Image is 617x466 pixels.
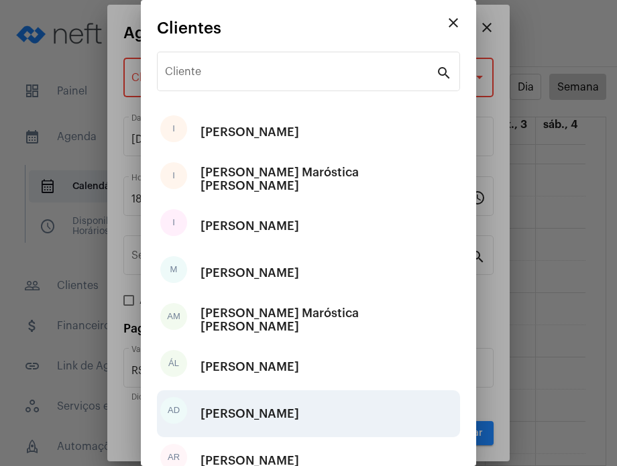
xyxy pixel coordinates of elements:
[201,253,299,293] div: [PERSON_NAME]
[201,394,299,434] div: [PERSON_NAME]
[160,115,187,142] div: I
[165,68,436,80] input: Pesquisar cliente
[445,15,461,31] mat-icon: close
[160,350,187,377] div: ÁL
[160,209,187,236] div: I
[436,64,452,80] mat-icon: search
[160,256,187,283] div: M
[160,397,187,424] div: AD
[201,300,457,340] div: [PERSON_NAME] Maróstica [PERSON_NAME]
[201,112,299,152] div: [PERSON_NAME]
[157,19,221,37] span: Clientes
[160,162,187,189] div: I
[160,303,187,330] div: AM
[201,159,457,199] div: [PERSON_NAME] Maróstica [PERSON_NAME]
[201,206,299,246] div: [PERSON_NAME]
[201,347,299,387] div: [PERSON_NAME]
